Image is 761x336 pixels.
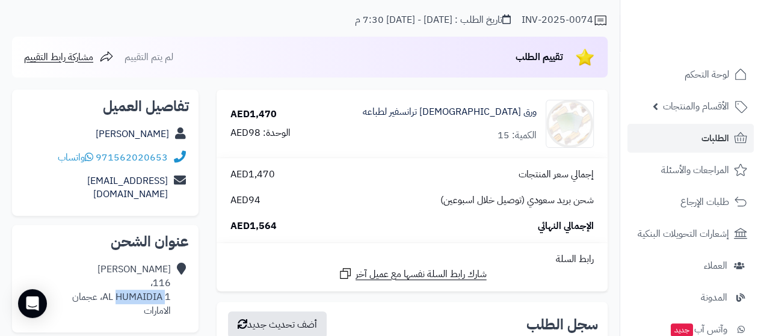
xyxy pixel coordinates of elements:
[125,50,173,64] span: لم يتم التقييم
[22,234,189,249] h2: عنوان الشحن
[498,129,537,142] div: الكمية: 15
[96,150,168,165] a: 971562020653
[627,156,754,185] a: المراجعات والأسئلة
[701,289,727,306] span: المدونة
[230,194,260,207] span: AED94
[58,150,93,165] a: واتساب
[546,100,593,148] img: 2%20(14)-90x90.jpg
[627,60,754,89] a: لوحة التحكم
[230,168,275,182] span: AED1,470
[24,50,93,64] span: مشاركة رابط التقييم
[22,99,189,114] h2: تفاصيل العميل
[230,126,291,140] div: الوحدة: AED98
[221,252,603,266] div: رابط السلة
[680,194,729,210] span: طلبات الإرجاع
[663,98,729,115] span: الأقسام والمنتجات
[627,251,754,280] a: العملاء
[627,124,754,153] a: الطلبات
[538,219,594,233] span: الإجمالي النهائي
[522,13,608,28] div: INV-2025-0074
[701,130,729,147] span: الطلبات
[87,174,168,202] a: [EMAIL_ADDRESS][DOMAIN_NAME]
[355,13,511,27] div: تاريخ الطلب : [DATE] - [DATE] 7:30 م
[356,267,487,281] span: شارك رابط السلة نفسها مع عميل آخر
[96,127,169,141] a: [PERSON_NAME]
[638,225,729,242] span: إشعارات التحويلات البنكية
[627,283,754,312] a: المدونة
[627,188,754,216] a: طلبات الإرجاع
[338,266,487,281] a: شارك رابط السلة نفسها مع عميل آخر
[661,162,729,179] span: المراجعات والأسئلة
[230,108,277,121] div: AED1,470
[18,289,47,318] div: Open Intercom Messenger
[526,317,598,332] h3: سجل الطلب
[440,194,594,207] span: شحن بريد سعودي (توصيل خلال اسبوعين)
[516,50,563,64] span: تقييم الطلب
[363,105,537,119] a: ورق [DEMOGRAPHIC_DATA] ترانسفير لطباعه
[685,66,729,83] span: لوحة التحكم
[704,257,727,274] span: العملاء
[230,219,277,233] span: AED1,564
[72,263,171,317] div: [PERSON_NAME] 116، AL HUMAIDIA 1، عجمان الامارات
[24,50,114,64] a: مشاركة رابط التقييم
[519,168,594,182] span: إجمالي سعر المنتجات
[627,219,754,248] a: إشعارات التحويلات البنكية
